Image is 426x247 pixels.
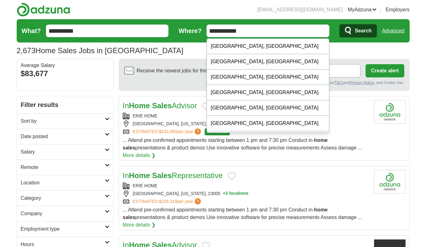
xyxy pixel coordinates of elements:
h2: Date posted [21,133,105,140]
div: [GEOGRAPHIC_DATA], [GEOGRAPHIC_DATA] [207,116,329,131]
a: ESTIMATED:$226,319per year? [133,198,202,205]
a: Location [17,175,113,190]
button: Search [339,24,377,37]
span: $233,900 [159,129,177,134]
a: More details ❯ [123,221,156,229]
span: $226,319 [159,199,177,204]
h2: Filter results [17,96,113,113]
a: Date posted [17,129,113,144]
div: [GEOGRAPHIC_DATA], [GEOGRAPHIC_DATA] [207,39,329,54]
button: Add to favorite jobs [202,103,210,110]
div: [GEOGRAPHIC_DATA], [GEOGRAPHIC_DATA] [207,131,329,147]
div: Average Salary [21,63,110,68]
div: [GEOGRAPHIC_DATA], [GEOGRAPHIC_DATA] [207,70,329,85]
a: Salary [17,144,113,160]
a: Privacy Notice [350,81,374,85]
strong: sales [123,215,135,220]
span: TOP MATCH [205,128,230,135]
a: Sort by [17,113,113,129]
h2: Sort by [21,117,105,125]
a: ESTIMATED:$233,900per year? [133,128,202,135]
div: $83,677 [21,68,110,79]
img: Adzuna logo [17,3,70,17]
a: MyAdzuna [348,6,377,14]
label: What? [22,26,41,36]
strong: home [314,207,328,212]
label: Where? [179,26,202,36]
button: Create alert [366,64,404,77]
a: Advanced [382,25,404,37]
img: Company logo [374,170,406,194]
h2: Employment type [21,225,105,233]
div: By creating an alert, you agree to our and , and Cookie Use. [124,80,404,86]
div: [GEOGRAPHIC_DATA], [US_STATE], 23005 [123,190,369,197]
span: + [223,190,225,197]
a: Employers [386,6,410,14]
strong: Sales [152,171,172,180]
a: Remote [17,160,113,175]
div: [GEOGRAPHIC_DATA], [GEOGRAPHIC_DATA] [207,54,329,70]
strong: home [314,138,328,143]
h2: Company [21,210,105,217]
li: [EMAIL_ADDRESS][DOMAIN_NAME] [257,6,343,14]
h2: Location [21,179,105,187]
button: +2 locations [223,190,248,197]
h2: Category [21,194,105,202]
strong: Home [129,171,150,180]
img: Company logo [374,100,406,124]
div: [GEOGRAPHIC_DATA], [GEOGRAPHIC_DATA] [207,85,329,100]
a: InHome SalesAdvisor [123,101,197,110]
a: Employment type [17,221,113,237]
strong: Home [129,101,150,110]
span: 2,673 [17,45,36,56]
span: ... Attend pre-confirmed appointments starting between 1 pm and 7:30 pm Conduct in- presentations... [123,138,362,150]
span: ... Attend pre-confirmed appointments starting between 1 pm and 7:30 pm Conduct in- presentations... [123,207,362,220]
span: ? [195,128,201,135]
a: InHome SalesRepresentative [123,171,223,180]
h2: Salary [21,148,105,156]
div: ERIE HOME [123,182,369,189]
h2: Remote [21,164,105,171]
a: More details ❯ [123,152,156,159]
div: [GEOGRAPHIC_DATA], [GEOGRAPHIC_DATA] [207,100,329,116]
div: ERIE HOME [123,113,369,119]
strong: sales [123,145,135,150]
button: Add to favorite jobs [228,172,236,180]
h1: Home Sales Jobs in [GEOGRAPHIC_DATA] [17,46,184,55]
a: T&Cs [334,81,344,85]
div: [GEOGRAPHIC_DATA], [US_STATE], 23005 [123,121,369,127]
a: Category [17,190,113,206]
a: Company [17,206,113,221]
span: Receive the newest jobs for this search : [137,67,244,75]
strong: Sales [152,101,172,110]
span: Search [355,25,372,37]
span: ? [195,198,201,205]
